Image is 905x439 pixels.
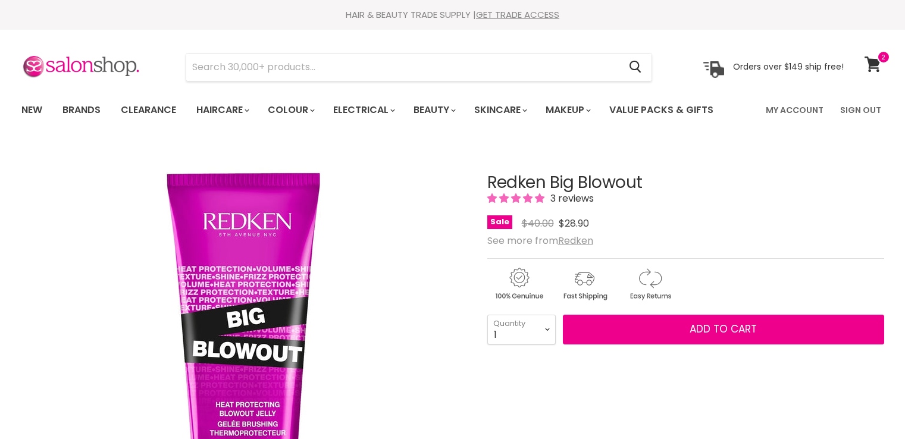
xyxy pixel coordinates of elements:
[558,234,593,247] a: Redken
[487,174,884,192] h1: Redken Big Blowout
[618,266,681,302] img: returns.gif
[553,266,616,302] img: shipping.gif
[324,98,402,123] a: Electrical
[186,54,620,81] input: Search
[620,54,652,81] button: Search
[476,8,559,21] a: GET TRADE ACCESS
[487,315,556,344] select: Quantity
[537,98,598,123] a: Makeup
[465,98,534,123] a: Skincare
[487,234,593,247] span: See more from
[112,98,185,123] a: Clearance
[7,9,899,21] div: HAIR & BEAUTY TRADE SUPPLY |
[187,98,256,123] a: Haircare
[54,98,109,123] a: Brands
[12,93,741,127] ul: Main menu
[259,98,322,123] a: Colour
[487,266,550,302] img: genuine.gif
[690,322,757,336] span: Add to cart
[186,53,652,81] form: Product
[733,61,844,72] p: Orders over $149 ship free!
[559,217,589,230] span: $28.90
[563,315,884,344] button: Add to cart
[600,98,722,123] a: Value Packs & Gifts
[12,98,51,123] a: New
[759,98,831,123] a: My Account
[547,192,594,205] span: 3 reviews
[487,192,547,205] span: 5.00 stars
[522,217,554,230] span: $40.00
[833,98,888,123] a: Sign Out
[405,98,463,123] a: Beauty
[7,93,899,127] nav: Main
[487,215,512,229] span: Sale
